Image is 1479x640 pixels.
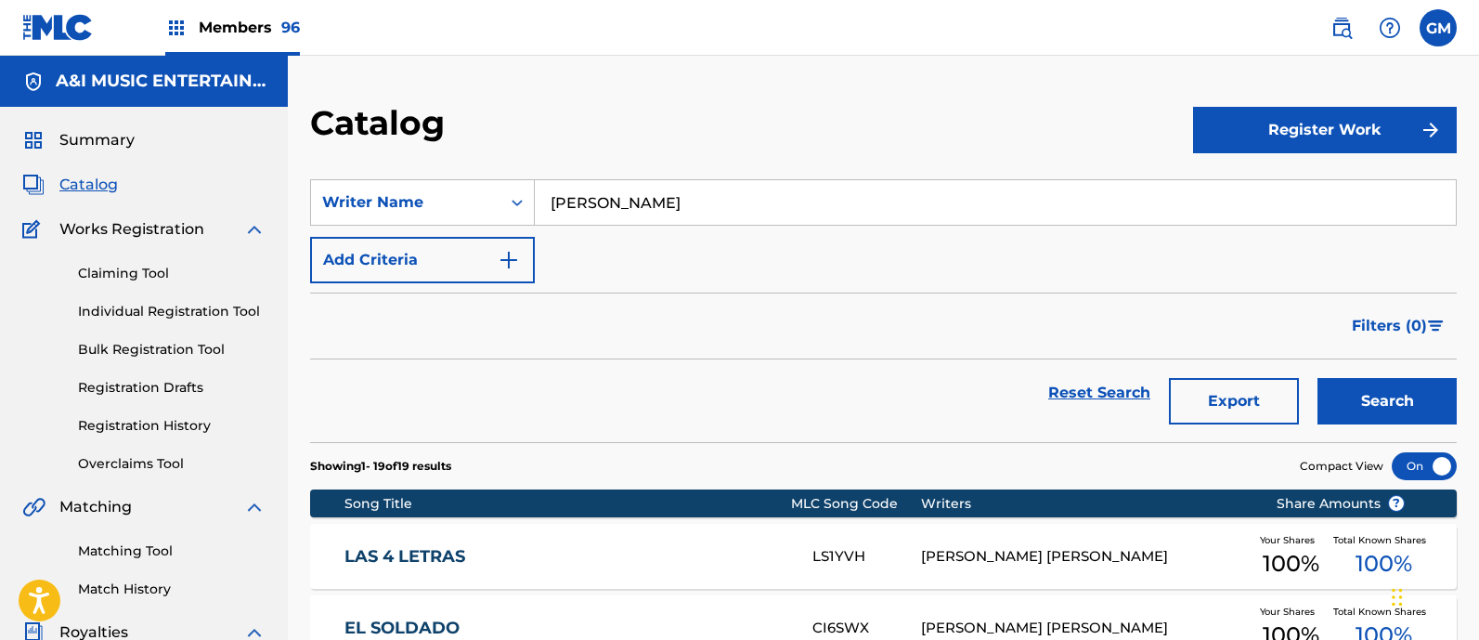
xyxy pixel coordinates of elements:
img: Accounts [22,71,45,93]
img: search [1330,17,1353,39]
div: LS1YVH [812,546,921,568]
div: User Menu [1420,9,1457,46]
div: CI6SWX [812,618,921,639]
span: 100 % [1263,547,1319,581]
span: Total Known Shares [1333,605,1434,619]
a: SummarySummary [22,129,135,151]
div: [PERSON_NAME] [PERSON_NAME] [921,546,1248,568]
div: Drag [1392,569,1403,625]
img: Matching [22,496,45,518]
img: help [1379,17,1401,39]
img: Catalog [22,174,45,196]
img: Summary [22,129,45,151]
button: Add Criteria [310,237,535,283]
h5: A&I MUSIC ENTERTAINMENT, INC [56,71,266,92]
div: [PERSON_NAME] [PERSON_NAME] [921,618,1248,639]
span: Filters ( 0 ) [1352,315,1427,337]
img: expand [243,496,266,518]
span: Summary [59,129,135,151]
span: Works Registration [59,218,204,241]
p: Showing 1 - 19 of 19 results [310,458,451,475]
img: MLC Logo [22,14,94,41]
a: Registration Drafts [78,378,266,398]
span: Catalog [59,174,118,196]
a: Match History [78,580,266,599]
button: Export [1169,378,1299,424]
a: Individual Registration Tool [78,302,266,321]
span: Members [199,17,300,38]
iframe: Chat Widget [1386,551,1479,640]
img: Works Registration [22,218,46,241]
div: Help [1371,9,1408,46]
span: 96 [281,19,300,36]
div: Writers [921,494,1248,514]
div: Writer Name [322,191,489,214]
img: 9d2ae6d4665cec9f34b9.svg [498,249,520,271]
span: Your Shares [1260,533,1322,547]
form: Search Form [310,179,1457,442]
a: LAS 4 LETRAS [344,546,787,568]
img: expand [243,218,266,241]
a: Matching Tool [78,542,266,561]
span: Share Amounts [1277,494,1405,514]
span: Total Known Shares [1333,533,1434,547]
a: Bulk Registration Tool [78,340,266,359]
button: Search [1317,378,1457,424]
a: EL SOLDADO [344,618,787,639]
div: Song Title [344,494,791,514]
img: Top Rightsholders [165,17,188,39]
div: MLC Song Code [791,494,922,514]
img: filter [1428,320,1444,332]
span: ? [1389,496,1404,511]
a: Overclaims Tool [78,454,266,474]
a: Public Search [1323,9,1360,46]
span: Your Shares [1260,605,1322,619]
span: Matching [59,496,132,518]
a: Reset Search [1039,372,1160,413]
a: Registration History [78,416,266,436]
button: Filters (0) [1341,303,1457,349]
a: CatalogCatalog [22,174,118,196]
a: Claiming Tool [78,264,266,283]
span: 100 % [1356,547,1412,581]
iframe: Resource Center [1427,392,1479,542]
h2: Catalog [310,102,454,144]
img: f7272a7cc735f4ea7f67.svg [1420,119,1442,141]
span: Compact View [1300,458,1383,475]
button: Register Work [1193,107,1457,153]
